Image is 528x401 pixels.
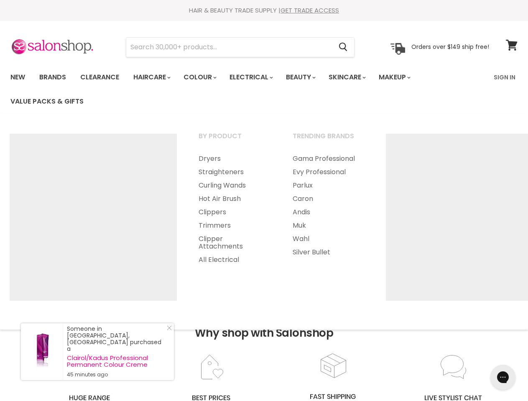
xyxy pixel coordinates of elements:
[332,38,354,57] button: Search
[411,43,489,51] p: Orders over $149 ship free!
[282,219,375,232] a: Muk
[67,371,166,378] small: 45 minutes ago
[188,165,281,179] a: Straighteners
[282,206,375,219] a: Andis
[282,152,375,165] a: Gama Professional
[188,129,281,150] a: By Product
[188,179,281,192] a: Curling Wands
[21,323,63,380] a: Visit product page
[372,69,416,86] a: Makeup
[67,325,166,378] div: Someone in [GEOGRAPHIC_DATA], [GEOGRAPHIC_DATA] purchased a
[322,69,371,86] a: Skincare
[177,69,222,86] a: Colour
[188,206,281,219] a: Clippers
[4,65,489,114] ul: Main menu
[281,6,339,15] a: GET TRADE ACCESS
[486,362,520,393] iframe: Gorgias live chat messenger
[282,246,375,259] a: Silver Bullet
[127,69,176,86] a: Haircare
[282,192,375,206] a: Caron
[282,152,375,259] ul: Main menu
[74,69,125,86] a: Clearance
[282,165,375,179] a: Evy Professional
[282,129,375,150] a: Trending Brands
[163,325,172,334] a: Close Notification
[188,219,281,232] a: Trimmers
[188,253,281,266] a: All Electrical
[188,152,281,266] ul: Main menu
[126,37,355,57] form: Product
[33,69,72,86] a: Brands
[167,325,172,330] svg: Close Icon
[280,69,321,86] a: Beauty
[67,355,166,368] a: Clairol/Kadus Professional Permanent Colour Creme
[188,192,281,206] a: Hot Air Brush
[188,152,281,165] a: Dryers
[4,69,31,86] a: New
[4,93,90,110] a: Value Packs & Gifts
[282,232,375,246] a: Wahl
[188,232,281,253] a: Clipper Attachments
[489,69,520,86] a: Sign In
[282,179,375,192] a: Parlux
[223,69,278,86] a: Electrical
[126,38,332,57] input: Search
